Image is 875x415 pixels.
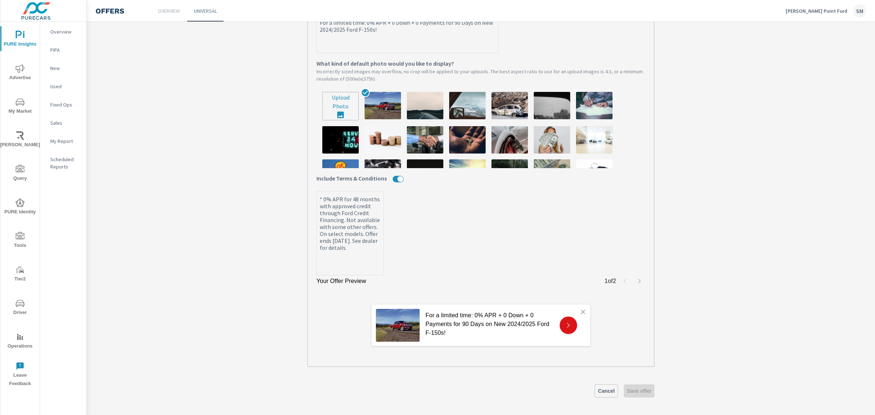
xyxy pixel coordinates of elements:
[3,131,38,149] span: [PERSON_NAME]
[534,126,570,154] img: description
[397,176,403,182] button: Include Terms & Conditions
[3,299,38,317] span: Driver
[365,92,401,119] img: description
[3,198,38,216] span: PURE Identity
[50,156,81,170] p: Scheduled Reports
[853,4,866,18] div: SM
[595,384,618,397] a: Cancel
[322,159,359,187] img: description
[40,99,86,110] div: Fixed Ops
[534,92,570,119] img: description
[3,31,38,49] span: PURE Insights
[491,159,528,187] img: description
[40,26,86,37] div: Overview
[3,362,38,388] span: Leave Feedback
[40,63,86,74] div: New
[491,92,528,119] img: description
[598,388,615,394] span: Cancel
[316,174,387,183] span: Include Terms & Conditions
[365,126,401,154] img: description
[316,59,454,68] span: What kind of default photo would you like to display?
[3,165,38,183] span: Query
[3,333,38,350] span: Operations
[316,277,366,286] p: Your Offer Preview
[40,136,86,147] div: My Report
[534,159,570,187] img: description
[786,8,847,14] p: [PERSON_NAME] Point Ford
[317,193,384,275] textarea: * 0% APR for 48 months with approved credit through Ford Credit Financing. Not available with som...
[449,92,486,119] img: description
[576,159,612,187] img: description
[50,101,81,108] p: Fixed Ops
[491,126,528,154] img: description
[376,309,420,342] img: Ford F-150
[40,44,86,55] div: PIPA
[604,277,616,286] p: 1 of 2
[40,117,86,128] div: Sales
[365,159,401,187] img: description
[50,137,81,145] p: My Report
[40,81,86,92] div: Used
[576,92,612,119] img: description
[449,126,486,154] img: description
[407,159,443,187] img: description
[50,46,81,54] p: PIPA
[3,64,38,82] span: Advertise
[40,154,86,172] div: Scheduled Reports
[449,159,486,187] img: description
[50,28,81,35] p: Overview
[322,126,359,154] img: description
[194,7,217,15] p: Universal
[3,98,38,116] span: My Market
[50,119,81,127] p: Sales
[3,232,38,250] span: Tools
[425,311,554,337] p: For a limited time: 0% APR + 0 Down + 0 Payments for 90 Days on New 2024/2025 Ford F-150s!
[50,65,81,72] p: New
[317,16,498,53] textarea: Describe your offer
[407,92,443,119] img: description
[0,22,40,391] div: nav menu
[3,265,38,283] span: Tier2
[576,126,612,154] img: description
[407,126,443,154] img: description
[316,68,645,82] p: Incorrectly sized images may overflow, no crop will be applied to your uploads. The best aspect r...
[96,7,124,15] h4: Offers
[50,83,81,90] p: Used
[158,7,180,15] p: Overview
